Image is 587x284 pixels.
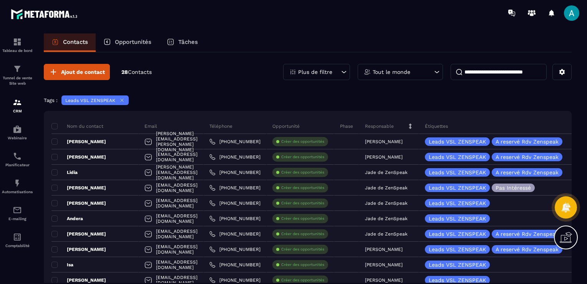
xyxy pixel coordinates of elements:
p: 28 [121,68,152,76]
p: Créer des opportunités [281,262,324,267]
p: Tunnel de vente Site web [2,75,33,86]
a: [PHONE_NUMBER] [209,277,260,283]
p: Créer des opportunités [281,170,324,175]
p: [PERSON_NAME] [51,231,106,237]
p: A reservé Rdv Zenspeak [496,170,559,175]
p: [PERSON_NAME] [365,262,403,267]
p: [PERSON_NAME] [365,247,403,252]
p: Jade de ZenSpeak [365,216,408,221]
a: [PHONE_NUMBER] [209,185,260,191]
a: [PHONE_NUMBER] [209,246,260,252]
p: Pas Intéressé [496,185,531,190]
p: Andera [51,216,83,222]
img: logo [11,7,80,21]
a: accountantaccountantComptabilité [2,227,33,254]
p: Nom du contact [51,123,103,129]
p: A reservé Rdv Zenspeak [496,154,559,160]
p: Créer des opportunités [281,154,324,160]
a: [PHONE_NUMBER] [209,200,260,206]
button: Ajout de contact [44,64,110,80]
p: Créer des opportunités [281,247,324,252]
p: Créer des opportunités [281,200,324,206]
img: formation [13,64,22,74]
a: Tâches [159,33,206,52]
p: [PERSON_NAME] [365,277,403,283]
p: Responsable [365,123,394,129]
p: Leads VSL ZENSPEAK [429,139,486,144]
p: Plus de filtre [298,69,332,75]
img: accountant [13,232,22,242]
p: E-mailing [2,217,33,221]
p: Téléphone [209,123,232,129]
p: [PERSON_NAME] [51,185,106,191]
p: Email [144,123,157,129]
p: [PERSON_NAME] [365,154,403,160]
a: [PHONE_NUMBER] [209,216,260,222]
img: automations [13,179,22,188]
p: Automatisations [2,190,33,194]
p: Tags : [44,97,58,103]
p: Leads VSL ZENSPEAK [429,170,486,175]
a: Contacts [44,33,96,52]
p: Opportunités [115,38,151,45]
p: Tout le monde [373,69,410,75]
a: formationformationCRM [2,92,33,119]
a: automationsautomationsWebinaire [2,119,33,146]
p: [PERSON_NAME] [51,154,106,160]
p: Leads VSL ZENSPEAK [429,277,486,283]
span: Contacts [128,69,152,75]
p: Étiquettes [425,123,448,129]
p: Leads VSL ZENSPEAK [429,262,486,267]
img: formation [13,37,22,47]
img: automations [13,125,22,134]
p: Leads VSL ZENSPEAK [429,247,486,252]
p: Créer des opportunités [281,185,324,190]
img: scheduler [13,152,22,161]
p: CRM [2,109,33,113]
a: formationformationTunnel de vente Site web [2,58,33,92]
p: Contacts [63,38,88,45]
p: Webinaire [2,136,33,140]
p: Leads VSL ZENSPEAK [429,231,486,237]
p: Jade de ZenSpeak [365,170,408,175]
p: Créer des opportunités [281,139,324,144]
p: [PERSON_NAME] [51,277,106,283]
a: [PHONE_NUMBER] [209,139,260,145]
p: A reservé Rdv Zenspeak [496,247,559,252]
a: [PHONE_NUMBER] [209,262,260,268]
p: Tâches [178,38,198,45]
p: Leads VSL ZENSPEAK [429,185,486,190]
p: Lidia [51,169,78,175]
p: [PERSON_NAME] [51,200,106,206]
img: formation [13,98,22,107]
p: [PERSON_NAME] [365,139,403,144]
a: formationformationTableau de bord [2,32,33,58]
p: A reservé Rdv Zenspeak [496,231,559,237]
p: Créer des opportunités [281,277,324,283]
p: Créer des opportunités [281,216,324,221]
span: Ajout de contact [61,68,105,76]
p: A reservé Rdv Zenspeak [496,139,559,144]
p: [PERSON_NAME] [51,246,106,252]
a: Opportunités [96,33,159,52]
p: Leads VSL ZENSPEAK [429,216,486,221]
p: [PERSON_NAME] [51,139,106,145]
p: Jade de ZenSpeak [365,200,408,206]
p: Comptabilité [2,244,33,248]
p: Isa [51,262,73,268]
a: [PHONE_NUMBER] [209,231,260,237]
p: Planificateur [2,163,33,167]
a: emailemailE-mailing [2,200,33,227]
a: schedulerschedulerPlanificateur [2,146,33,173]
p: Phase [340,123,353,129]
a: [PHONE_NUMBER] [209,154,260,160]
p: Tableau de bord [2,48,33,53]
p: Leads VSL ZENSPEAK [65,98,115,103]
p: Créer des opportunités [281,231,324,237]
a: [PHONE_NUMBER] [209,169,260,175]
p: Leads VSL ZENSPEAK [429,200,486,206]
a: automationsautomationsAutomatisations [2,173,33,200]
p: Leads VSL ZENSPEAK [429,154,486,160]
p: Opportunité [272,123,300,129]
img: email [13,205,22,215]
